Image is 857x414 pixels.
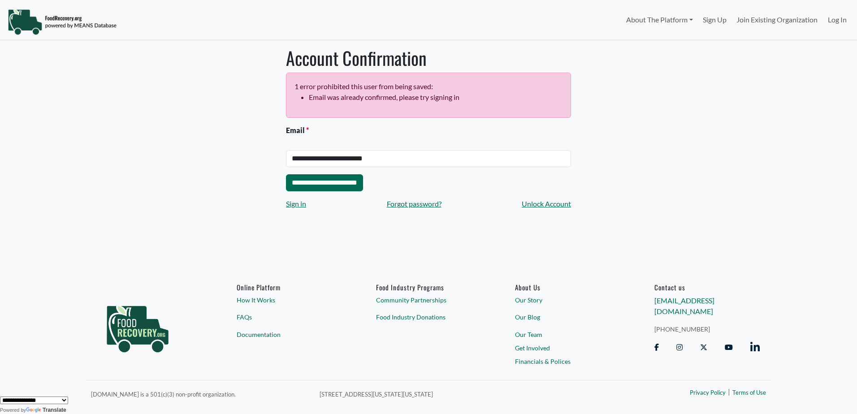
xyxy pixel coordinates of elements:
[286,198,306,209] a: Sign in
[286,125,309,136] label: Email
[387,198,441,209] a: Forgot password?
[376,283,481,291] h6: Food Industry Programs
[698,11,731,29] a: Sign Up
[320,388,594,399] p: [STREET_ADDRESS][US_STATE][US_STATE]
[728,386,730,397] span: |
[621,11,697,29] a: About The Platform
[8,9,117,35] img: NavigationLogo_FoodRecovery-91c16205cd0af1ed486a0f1a7774a6544ea792ac00100771e7dd3ec7c0e58e41.png
[690,388,726,397] a: Privacy Policy
[97,283,178,368] img: food_recovery_green_logo-76242d7a27de7ed26b67be613a865d9c9037ba317089b267e0515145e5e51427.png
[732,388,766,397] a: Terms of Use
[376,312,481,322] a: Food Industry Donations
[515,312,620,322] a: Our Blog
[237,312,342,322] a: FAQs
[823,11,852,29] a: Log In
[515,343,620,353] a: Get Involved
[654,296,714,315] a: [EMAIL_ADDRESS][DOMAIN_NAME]
[26,407,43,414] img: Google Translate
[286,73,571,118] div: 1 error prohibited this user from being saved:
[26,407,66,413] a: Translate
[654,283,760,291] h6: Contact us
[515,356,620,366] a: Financials & Polices
[237,295,342,305] a: How It Works
[237,330,342,339] a: Documentation
[522,198,571,209] a: Unlock Account
[376,295,481,305] a: Community Partnerships
[515,295,620,305] a: Our Story
[731,11,822,29] a: Join Existing Organization
[91,388,309,399] p: [DOMAIN_NAME] is a 501(c)(3) non-profit organization.
[654,324,760,334] a: [PHONE_NUMBER]
[515,283,620,291] a: About Us
[515,330,620,339] a: Our Team
[237,283,342,291] h6: Online Platform
[286,47,571,69] h1: Account Confirmation
[309,92,563,103] li: Email was already confirmed, please try signing in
